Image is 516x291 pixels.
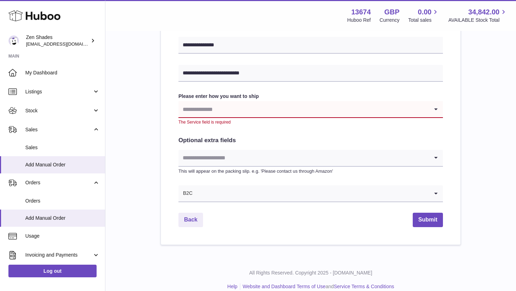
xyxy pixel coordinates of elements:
input: Search for option [193,185,429,201]
span: Invoicing and Payments [25,252,92,258]
input: Search for option [178,150,429,166]
h2: Optional extra fields [178,137,443,145]
span: B2C [178,185,193,201]
div: Search for option [178,101,443,118]
div: The Service field is required [178,119,443,125]
img: hristo@zenshades.co.uk [8,35,19,46]
span: Total sales [408,17,439,24]
div: Search for option [178,185,443,202]
span: Sales [25,144,100,151]
span: Stock [25,107,92,114]
label: Please enter how you want to ship [178,93,443,100]
a: 0.00 Total sales [408,7,439,24]
span: Listings [25,88,92,95]
a: Log out [8,265,97,277]
li: and [240,283,394,290]
a: 34,842.00 AVAILABLE Stock Total [448,7,508,24]
strong: GBP [384,7,399,17]
button: Submit [413,213,443,227]
span: Orders [25,179,92,186]
span: Usage [25,233,100,239]
span: Add Manual Order [25,215,100,221]
span: Sales [25,126,92,133]
div: Huboo Ref [347,17,371,24]
a: Website and Dashboard Terms of Use [243,284,326,289]
div: Search for option [178,150,443,167]
span: 34,842.00 [468,7,499,17]
span: Orders [25,198,100,204]
p: All Rights Reserved. Copyright 2025 - [DOMAIN_NAME] [111,270,510,276]
span: AVAILABLE Stock Total [448,17,508,24]
strong: 13674 [351,7,371,17]
input: Search for option [178,101,429,117]
p: This will appear on the packing slip. e.g. 'Please contact us through Amazon' [178,168,443,174]
span: 0.00 [418,7,432,17]
a: Service Terms & Conditions [334,284,394,289]
div: Zen Shades [26,34,89,47]
div: Currency [380,17,400,24]
a: Back [178,213,203,227]
span: My Dashboard [25,70,100,76]
span: Add Manual Order [25,161,100,168]
a: Help [227,284,237,289]
span: [EMAIL_ADDRESS][DOMAIN_NAME] [26,41,103,47]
